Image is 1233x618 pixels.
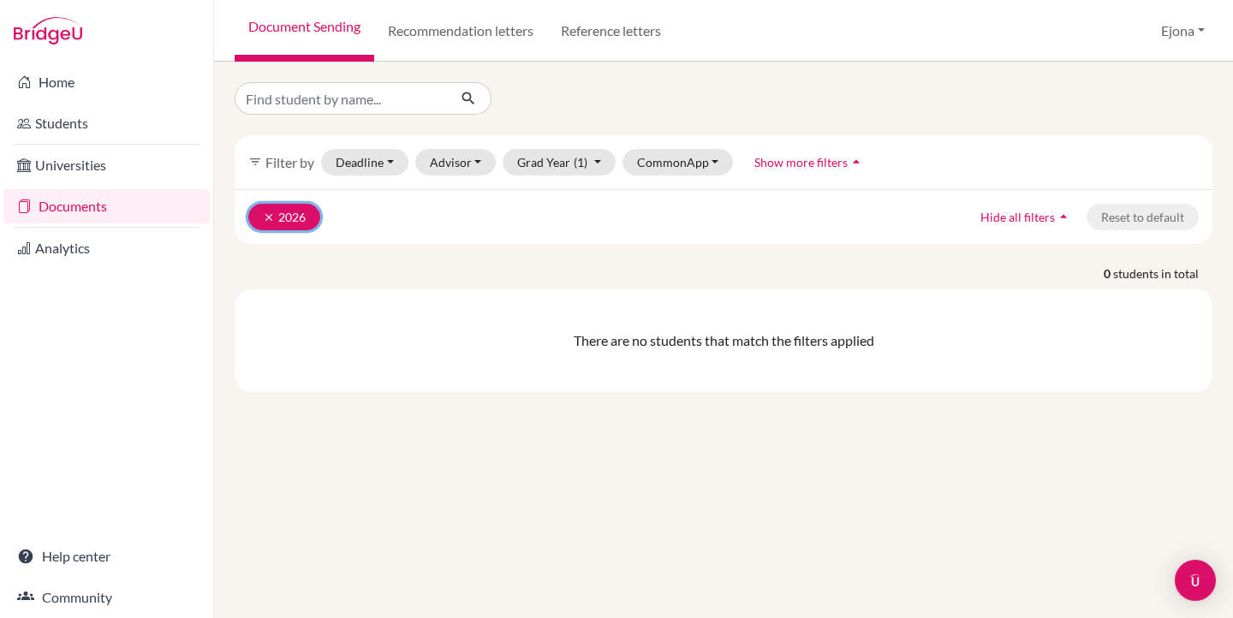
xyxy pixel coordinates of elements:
[235,82,447,115] input: Find student by name...
[3,189,210,223] a: Documents
[3,231,210,265] a: Analytics
[1153,15,1212,47] button: Ejona
[980,210,1055,224] span: Hide all filters
[321,149,408,175] button: Deadline
[1113,264,1212,282] span: students in total
[3,580,210,615] a: Community
[3,65,210,99] a: Home
[248,204,320,230] button: clear2026
[263,211,275,223] i: clear
[740,149,879,175] button: Show more filtersarrow_drop_up
[14,17,82,45] img: Bridge-U
[848,153,865,170] i: arrow_drop_up
[754,155,848,169] span: Show more filters
[265,154,314,170] span: Filter by
[1055,208,1072,225] i: arrow_drop_up
[503,149,616,175] button: Grad Year(1)
[966,204,1087,230] button: Hide all filtersarrow_drop_up
[1087,204,1199,230] button: Reset to default
[241,330,1206,351] div: There are no students that match the filters applied
[3,539,210,573] a: Help center
[622,149,734,175] button: CommonApp
[248,155,262,169] i: filter_list
[3,106,210,140] a: Students
[3,148,210,182] a: Universities
[1104,264,1113,282] strong: 0
[415,149,497,175] button: Advisor
[1175,560,1216,601] div: Open Intercom Messenger
[574,155,587,169] span: (1)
